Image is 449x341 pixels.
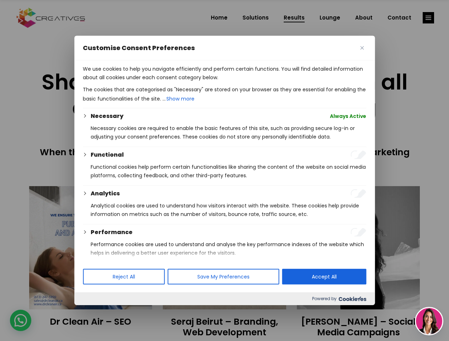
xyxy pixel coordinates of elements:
button: Necessary [91,112,123,120]
img: Close [360,46,364,50]
button: Reject All [83,269,165,285]
p: We use cookies to help you navigate efficiently and perform certain functions. You will find deta... [83,65,366,82]
div: Customise Consent Preferences [74,36,375,305]
input: Enable Functional [351,151,366,159]
button: Performance [91,228,133,237]
p: Performance cookies are used to understand and analyse the key performance indexes of the website... [91,240,366,257]
span: Customise Consent Preferences [83,44,195,52]
button: Close [358,44,366,52]
input: Enable Analytics [351,189,366,198]
input: Enable Performance [351,228,366,237]
p: Analytical cookies are used to understand how visitors interact with the website. These cookies h... [91,201,366,218]
p: Necessary cookies are required to enable the basic features of this site, such as providing secur... [91,124,366,141]
img: Cookieyes logo [338,297,366,301]
button: Functional [91,151,124,159]
button: Show more [166,94,195,104]
p: The cookies that are categorised as "Necessary" are stored on your browser as they are essential ... [83,85,366,104]
button: Accept All [282,269,366,285]
div: Powered by [74,292,375,305]
p: Functional cookies help perform certain functionalities like sharing the content of the website o... [91,163,366,180]
button: Analytics [91,189,120,198]
button: Save My Preferences [167,269,279,285]
span: Always Active [330,112,366,120]
img: agent [416,308,442,334]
